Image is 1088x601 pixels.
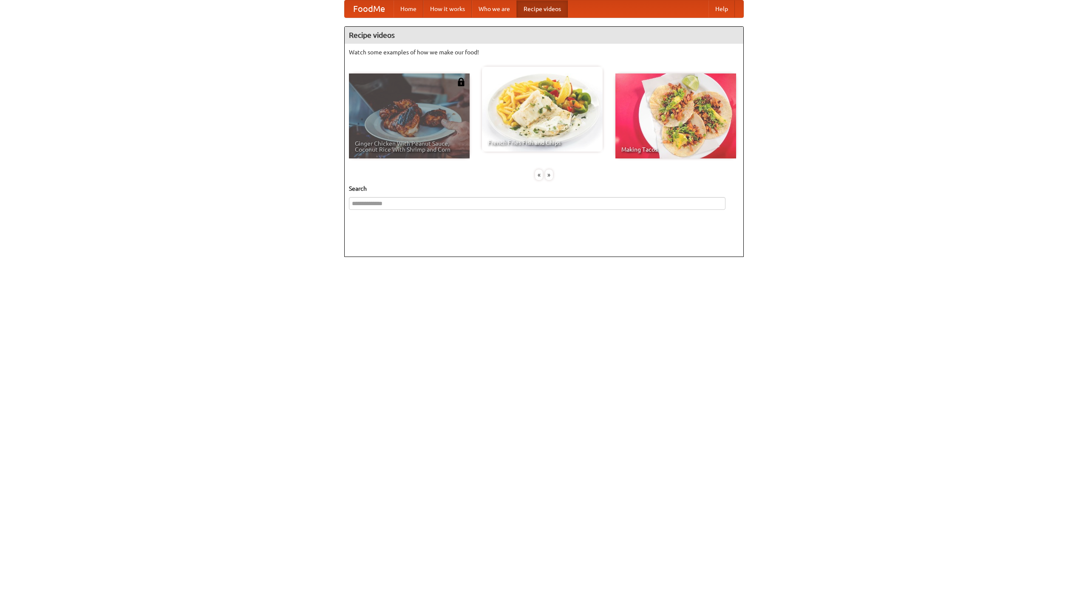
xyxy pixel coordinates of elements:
div: « [535,169,543,180]
a: How it works [423,0,472,17]
span: Making Tacos [621,147,730,152]
span: French Fries Fish and Chips [488,140,597,146]
img: 483408.png [457,78,465,86]
h4: Recipe videos [345,27,743,44]
a: Help [708,0,735,17]
a: Home [394,0,423,17]
div: » [545,169,553,180]
h5: Search [349,184,739,193]
a: Making Tacos [615,73,736,158]
a: Who we are [472,0,517,17]
a: French Fries Fish and Chips [482,67,603,152]
p: Watch some examples of how we make our food! [349,48,739,56]
a: Recipe videos [517,0,568,17]
a: FoodMe [345,0,394,17]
